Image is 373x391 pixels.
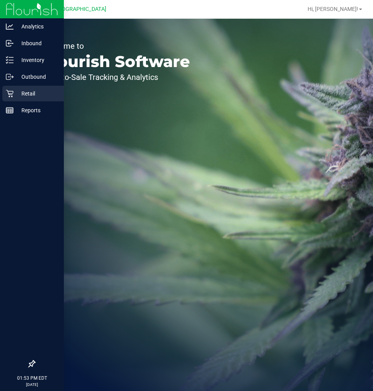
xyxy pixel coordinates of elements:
p: Reports [14,106,60,115]
inline-svg: Reports [6,106,14,114]
p: Analytics [14,22,60,31]
p: Seed-to-Sale Tracking & Analytics [42,73,190,81]
inline-svg: Retail [6,90,14,97]
p: Inbound [14,39,60,48]
p: Welcome to [42,42,190,50]
inline-svg: Analytics [6,23,14,30]
inline-svg: Inventory [6,56,14,64]
p: Retail [14,89,60,98]
inline-svg: Inbound [6,39,14,47]
inline-svg: Outbound [6,73,14,81]
p: Inventory [14,55,60,65]
p: [DATE] [4,382,60,387]
p: Outbound [14,72,60,81]
span: Hi, [PERSON_NAME]! [308,6,358,12]
p: Flourish Software [42,54,190,69]
p: 01:53 PM EDT [4,375,60,382]
span: [GEOGRAPHIC_DATA] [53,6,106,12]
iframe: Resource center [8,329,31,352]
